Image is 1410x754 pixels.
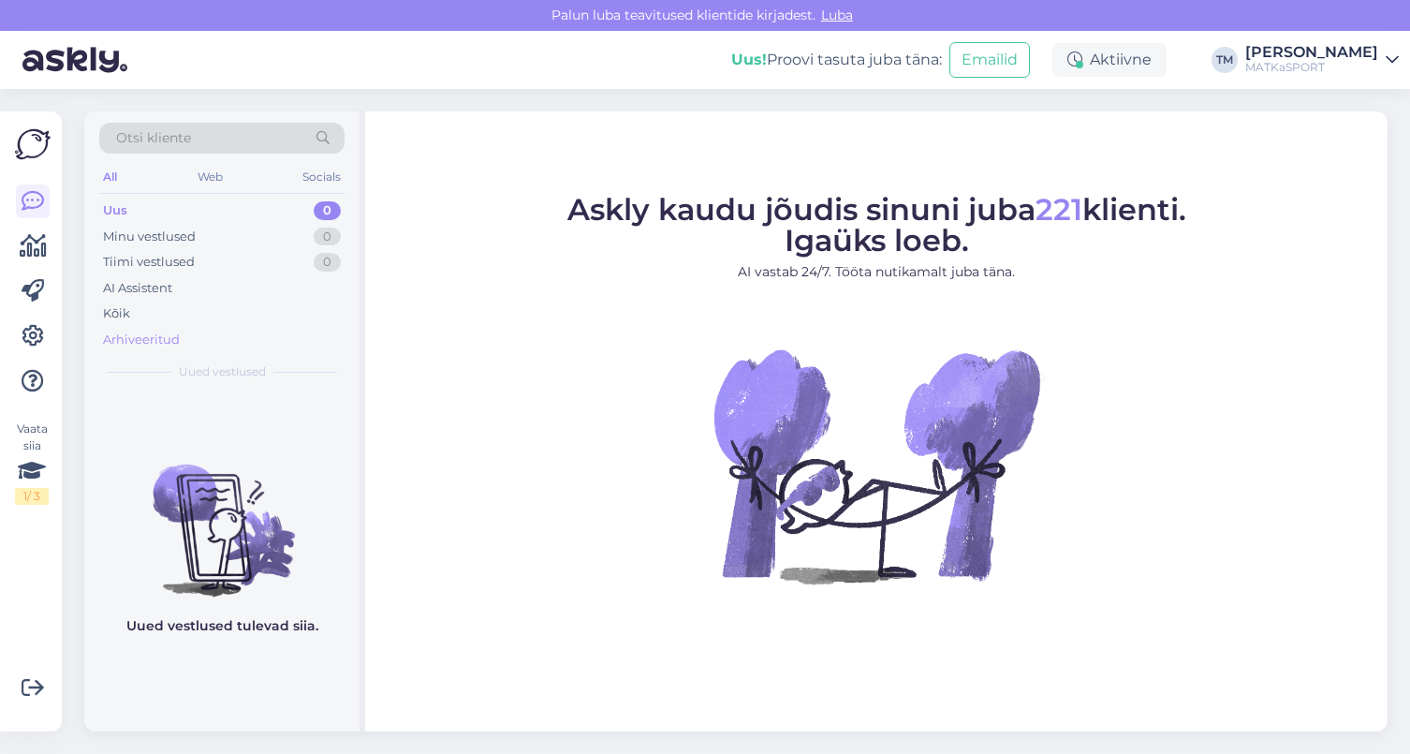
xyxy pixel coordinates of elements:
span: Askly kaudu jõudis sinuni juba klienti. Igaüks loeb. [567,191,1186,259]
div: Socials [299,165,345,189]
div: Kõik [103,304,130,323]
div: Minu vestlused [103,228,196,246]
div: 1 / 3 [15,488,49,505]
div: Web [194,165,227,189]
p: AI vastab 24/7. Tööta nutikamalt juba täna. [567,262,1186,282]
span: Uued vestlused [179,363,266,380]
div: AI Assistent [103,279,172,298]
div: 0 [314,201,341,220]
div: Tiimi vestlused [103,253,195,272]
div: Proovi tasuta juba täna: [731,49,942,71]
div: TM [1212,47,1238,73]
div: Aktiivne [1052,43,1167,77]
span: Luba [815,7,859,23]
b: Uus! [731,51,767,68]
div: Arhiveeritud [103,331,180,349]
div: Vaata siia [15,421,49,505]
span: Otsi kliente [116,128,191,148]
img: No chats [84,431,360,599]
img: Askly Logo [15,126,51,162]
button: Emailid [949,42,1030,78]
div: [PERSON_NAME] [1245,45,1378,60]
a: [PERSON_NAME]MATKaSPORT [1245,45,1399,75]
span: 221 [1035,191,1082,228]
div: Uus [103,201,127,220]
div: All [99,165,121,189]
p: Uued vestlused tulevad siia. [126,616,318,636]
div: 0 [314,253,341,272]
img: No Chat active [708,297,1045,634]
div: 0 [314,228,341,246]
div: MATKaSPORT [1245,60,1378,75]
